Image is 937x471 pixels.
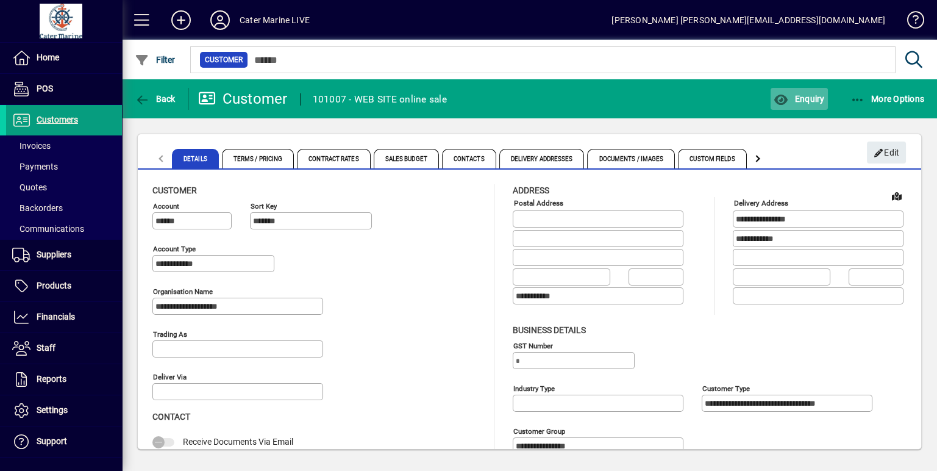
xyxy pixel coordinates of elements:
span: Back [135,94,176,104]
button: Edit [867,142,906,164]
mat-label: Customer group [513,426,565,435]
div: Cater Marine LIVE [240,10,310,30]
span: Customer [205,54,243,66]
a: View on map [887,186,907,206]
a: Quotes [6,177,122,198]
span: Filter [135,55,176,65]
mat-label: GST Number [513,341,553,350]
mat-label: Organisation name [153,287,213,296]
span: Quotes [12,182,47,192]
span: Contact [152,412,190,422]
span: Delivery Addresses [499,149,585,168]
a: Products [6,271,122,301]
button: Enquiry [771,88,827,110]
span: Settings [37,405,68,415]
button: Back [132,88,179,110]
button: More Options [847,88,928,110]
mat-label: Trading as [153,330,187,339]
span: Support [37,436,67,446]
a: POS [6,74,122,104]
a: Settings [6,395,122,426]
span: Address [513,185,549,195]
span: Communications [12,224,84,234]
span: Staff [37,343,55,353]
span: Payments [12,162,58,171]
span: Details [172,149,219,168]
span: Suppliers [37,250,71,259]
mat-label: Account Type [153,245,196,253]
span: Documents / Images [587,149,675,168]
a: Invoices [6,135,122,156]
mat-label: Customer type [702,384,750,392]
button: Profile [201,9,240,31]
button: Add [162,9,201,31]
a: Knowledge Base [897,2,922,42]
span: Customers [37,115,78,124]
a: Home [6,43,122,73]
div: [PERSON_NAME] [PERSON_NAME][EMAIL_ADDRESS][DOMAIN_NAME] [611,10,885,30]
span: More Options [850,94,925,104]
span: Terms / Pricing [222,149,294,168]
a: Support [6,426,122,457]
a: Staff [6,333,122,364]
span: Contract Rates [297,149,370,168]
span: Receive Documents Via Email [183,437,293,447]
a: Reports [6,364,122,395]
span: Edit [874,143,900,163]
div: Customer [198,89,288,109]
span: Products [37,281,71,290]
span: Backorders [12,203,63,213]
a: Backorders [6,198,122,218]
span: Customer [152,185,197,195]
mat-label: Industry type [513,384,555,392]
span: Financials [37,312,75,322]
span: Home [37,52,59,62]
div: 101007 - WEB SITE online sale [313,90,447,109]
a: Payments [6,156,122,177]
mat-label: Account [153,202,179,210]
button: Filter [132,49,179,71]
span: Custom Fields [678,149,746,168]
app-page-header-button: Back [122,88,189,110]
span: Business details [513,325,586,335]
mat-label: Sort key [251,202,277,210]
span: Invoices [12,141,51,151]
a: Financials [6,302,122,333]
span: Enquiry [774,94,824,104]
span: Sales Budget [374,149,439,168]
a: Communications [6,218,122,239]
a: Suppliers [6,240,122,270]
span: Contacts [442,149,496,168]
span: POS [37,84,53,93]
span: Reports [37,374,66,384]
mat-label: Deliver via [153,373,187,381]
